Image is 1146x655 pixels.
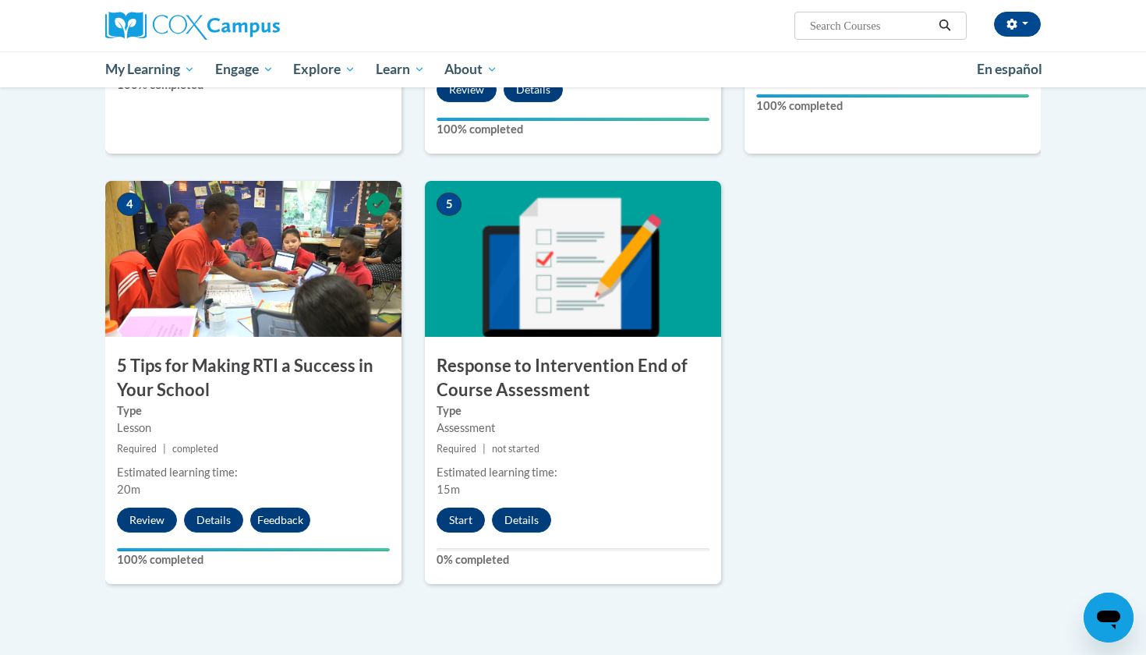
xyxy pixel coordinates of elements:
h3: Response to Intervention End of Course Assessment [425,354,721,402]
label: 0% completed [437,551,709,568]
a: En español [967,53,1052,86]
div: Assessment [437,420,709,437]
button: Review [437,77,497,102]
button: Review [117,508,177,533]
a: Cox Campus [105,12,401,40]
span: Explore [293,60,355,79]
div: Lesson [117,420,390,437]
button: Search [933,16,957,35]
button: Account Settings [994,12,1041,37]
img: Course Image [105,181,401,337]
input: Search Courses [808,16,933,35]
iframe: Button to launch messaging window [1084,593,1134,643]
img: Cox Campus [105,12,280,40]
span: 4 [117,193,142,216]
span: 5 [437,193,462,216]
button: Details [492,508,551,533]
span: En español [977,61,1042,77]
span: completed [172,443,218,455]
a: Learn [366,51,435,87]
span: Learn [376,60,425,79]
span: Required [437,443,476,455]
a: About [435,51,508,87]
label: Type [437,402,709,420]
div: Your progress [437,118,709,121]
a: Explore [283,51,366,87]
span: | [163,443,166,455]
a: Engage [205,51,284,87]
img: Course Image [425,181,721,337]
label: 100% completed [117,551,390,568]
button: Details [184,508,243,533]
div: Your progress [756,94,1029,97]
span: 20m [117,483,140,496]
div: Your progress [117,548,390,551]
div: Main menu [82,51,1064,87]
span: Required [117,443,157,455]
button: Start [437,508,485,533]
label: 100% completed [756,97,1029,115]
label: Type [117,402,390,420]
span: About [444,60,497,79]
span: not started [492,443,539,455]
span: Engage [215,60,274,79]
span: My Learning [105,60,195,79]
span: | [483,443,486,455]
div: Estimated learning time: [437,464,709,481]
span: 15m [437,483,460,496]
label: 100% completed [437,121,709,138]
button: Details [504,77,563,102]
h3: 5 Tips for Making RTI a Success in Your School [105,354,401,402]
div: Estimated learning time: [117,464,390,481]
a: My Learning [95,51,205,87]
button: Feedback [250,508,310,533]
